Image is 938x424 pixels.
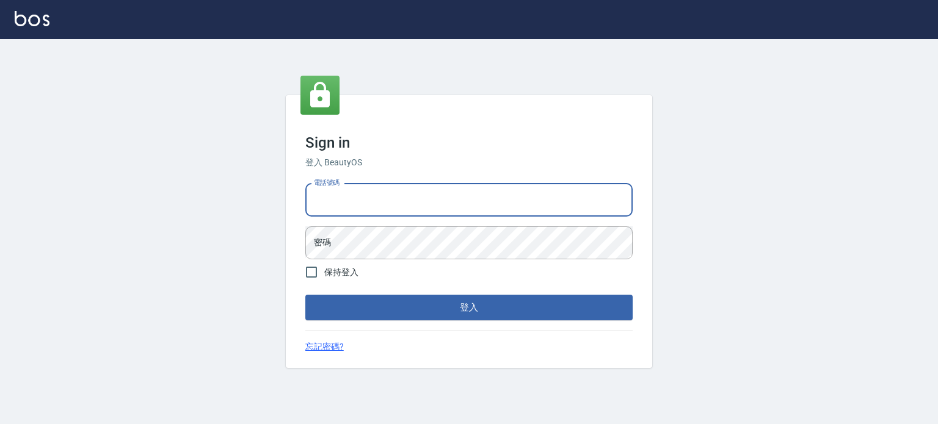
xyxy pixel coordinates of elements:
span: 保持登入 [324,266,358,279]
button: 登入 [305,295,633,320]
h6: 登入 BeautyOS [305,156,633,169]
label: 電話號碼 [314,178,340,187]
h3: Sign in [305,134,633,151]
a: 忘記密碼? [305,340,344,353]
img: Logo [15,11,49,26]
